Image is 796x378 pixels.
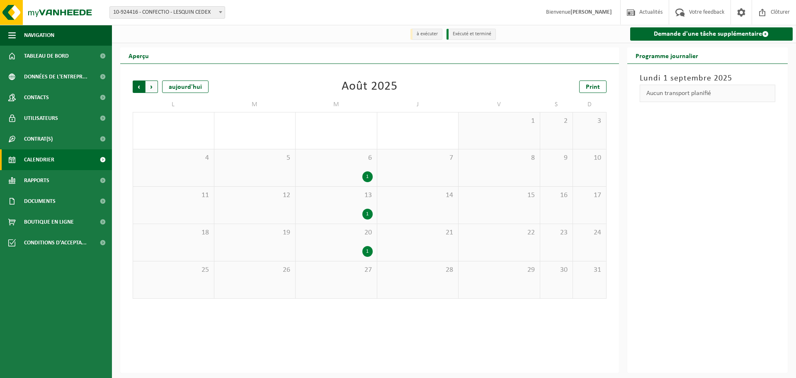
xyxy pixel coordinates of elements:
[300,228,373,237] span: 20
[640,72,776,85] h3: Lundi 1 septembre 2025
[24,66,87,87] span: Données de l'entrepr...
[362,171,373,182] div: 1
[577,154,602,163] span: 10
[218,191,291,200] span: 12
[573,97,606,112] td: D
[146,80,158,93] span: Suivant
[24,108,58,129] span: Utilisateurs
[24,129,53,149] span: Contrat(s)
[544,191,569,200] span: 16
[627,47,706,63] h2: Programme journalier
[24,46,69,66] span: Tableau de bord
[463,154,536,163] span: 8
[577,266,602,275] span: 31
[377,97,459,112] td: J
[540,97,573,112] td: S
[137,154,210,163] span: 4
[544,154,569,163] span: 9
[640,85,776,102] div: Aucun transport planifié
[24,170,49,191] span: Rapports
[296,97,377,112] td: M
[544,266,569,275] span: 30
[447,29,496,40] li: Exécuté et terminé
[137,266,210,275] span: 25
[463,191,536,200] span: 15
[570,9,612,15] strong: [PERSON_NAME]
[218,266,291,275] span: 26
[630,27,793,41] a: Demande d'une tâche supplémentaire
[214,97,296,112] td: M
[362,209,373,219] div: 1
[137,191,210,200] span: 11
[381,266,454,275] span: 28
[544,117,569,126] span: 2
[300,191,373,200] span: 13
[133,80,145,93] span: Précédent
[362,246,373,257] div: 1
[577,117,602,126] span: 3
[133,97,214,112] td: L
[300,154,373,163] span: 6
[463,117,536,126] span: 1
[24,87,49,108] span: Contacts
[109,6,225,19] span: 10-924416 - CONFECTIO - LESQUIN CEDEX
[218,228,291,237] span: 19
[579,80,607,93] a: Print
[459,97,540,112] td: V
[24,232,87,253] span: Conditions d'accepta...
[410,29,442,40] li: à exécuter
[218,154,291,163] span: 5
[120,47,157,63] h2: Aperçu
[577,228,602,237] span: 24
[463,266,536,275] span: 29
[463,228,536,237] span: 22
[544,228,569,237] span: 23
[24,191,56,212] span: Documents
[24,25,54,46] span: Navigation
[342,80,398,93] div: Août 2025
[162,80,209,93] div: aujourd'hui
[577,191,602,200] span: 17
[24,212,74,232] span: Boutique en ligne
[381,154,454,163] span: 7
[110,7,225,18] span: 10-924416 - CONFECTIO - LESQUIN CEDEX
[300,266,373,275] span: 27
[381,191,454,200] span: 14
[586,84,600,90] span: Print
[137,228,210,237] span: 18
[24,149,54,170] span: Calendrier
[381,228,454,237] span: 21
